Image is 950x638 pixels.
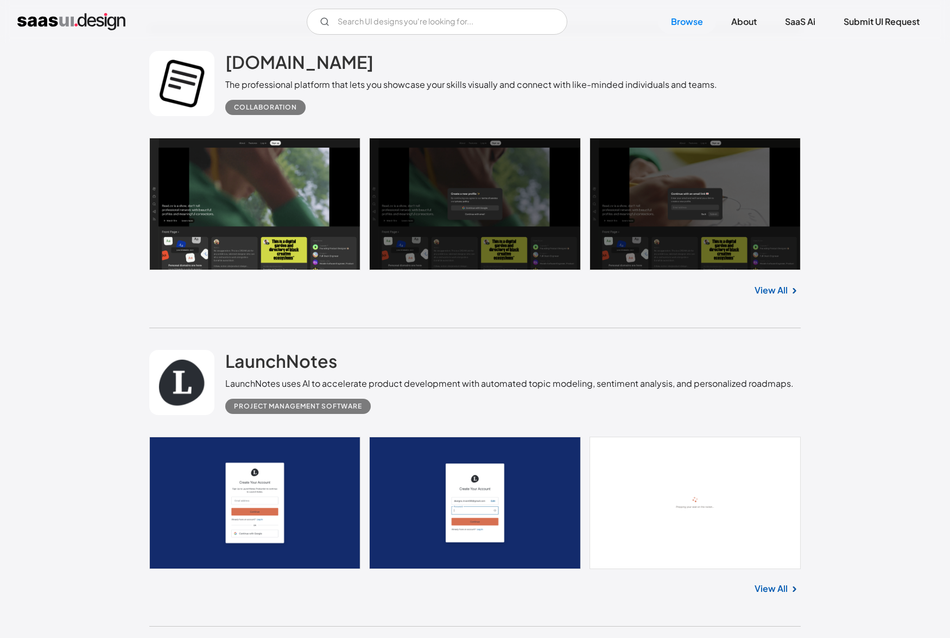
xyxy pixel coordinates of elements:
[307,9,567,35] form: Email Form
[225,350,337,372] h2: LaunchNotes
[658,10,716,34] a: Browse
[225,51,373,78] a: [DOMAIN_NAME]
[755,582,788,595] a: View All
[225,377,794,390] div: LaunchNotes uses AI to accelerate product development with automated topic modeling, sentiment an...
[234,400,362,413] div: Project Management Software
[17,13,125,30] a: home
[225,78,717,91] div: The professional platform that lets you showcase your skills visually and connect with like-minde...
[718,10,770,34] a: About
[755,284,788,297] a: View All
[225,350,337,377] a: LaunchNotes
[772,10,828,34] a: SaaS Ai
[831,10,933,34] a: Submit UI Request
[225,51,373,73] h2: [DOMAIN_NAME]
[234,101,297,114] div: Collaboration
[307,9,567,35] input: Search UI designs you're looking for...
